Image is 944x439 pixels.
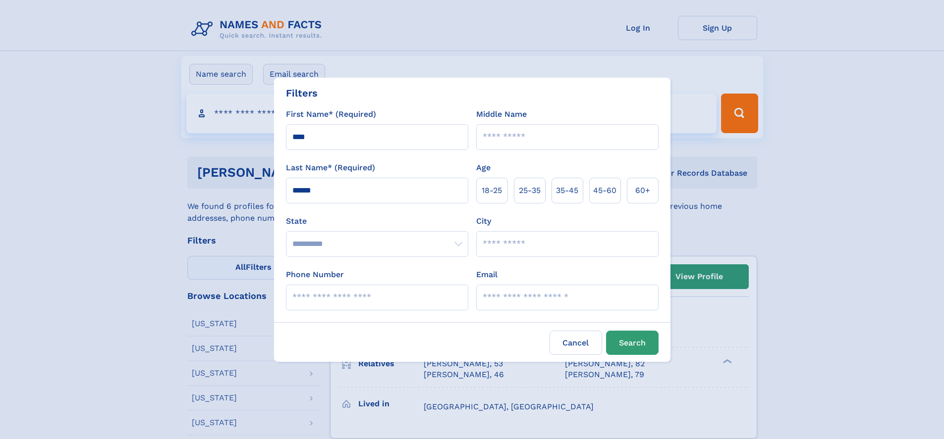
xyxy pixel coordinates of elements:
button: Search [606,331,659,355]
label: State [286,215,468,227]
label: Middle Name [476,108,527,120]
label: Age [476,162,491,174]
label: Email [476,269,498,281]
label: City [476,215,491,227]
div: Filters [286,86,318,100]
label: Cancel [550,331,602,355]
label: Last Name* (Required) [286,162,375,174]
label: Phone Number [286,269,344,281]
span: 35‑45 [556,185,578,196]
span: 18‑25 [482,185,502,196]
span: 60+ [635,185,650,196]
label: First Name* (Required) [286,108,376,120]
span: 25‑35 [519,185,541,196]
span: 45‑60 [593,185,616,196]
